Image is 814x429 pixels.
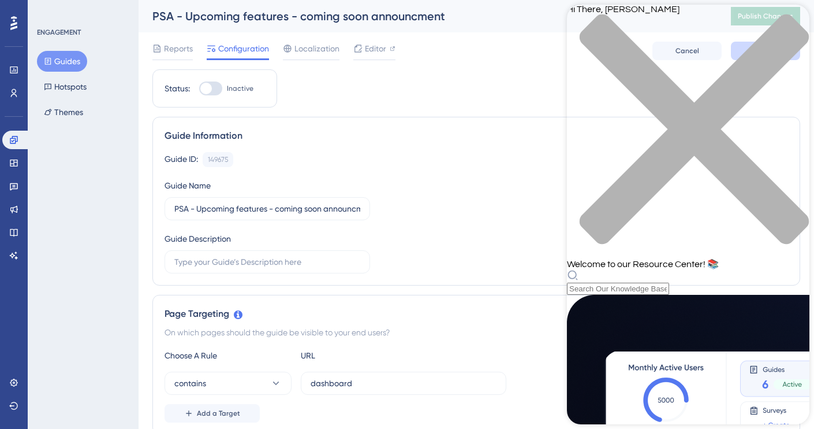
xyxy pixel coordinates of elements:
div: PSA - Upcoming features - coming soon announcment [152,8,702,24]
input: yourwebsite.com/path [311,377,496,390]
button: Open AI Assistant Launcher [3,3,31,31]
div: Choose A Rule [165,349,292,363]
span: contains [174,376,206,390]
span: Add a Target [197,409,240,418]
div: Guide Description [165,232,231,246]
input: Type your Guide’s Description here [174,256,360,268]
button: Add a Target [165,404,260,423]
input: Type your Guide’s Name here [174,202,360,215]
button: Guides [37,51,87,72]
div: Page Targeting [165,307,788,321]
img: launcher-image-alternative-text [7,7,28,28]
div: ENGAGEMENT [37,28,81,37]
div: 1 [80,6,84,15]
button: Themes [37,102,90,123]
button: contains [165,372,292,395]
span: Inactive [227,84,253,93]
span: Reports [164,42,193,56]
span: Configuration [218,42,269,56]
div: Status: [165,82,190,95]
div: Guide Information [165,129,788,143]
span: Need Help? [27,3,72,17]
span: Editor [365,42,386,56]
button: Hotspots [37,76,94,97]
span: Localization [294,42,339,56]
div: On which pages should the guide be visible to your end users? [165,326,788,339]
div: URL [301,349,428,363]
div: 149675 [208,155,228,164]
div: Guide Name [165,179,211,193]
div: Guide ID: [165,152,198,167]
